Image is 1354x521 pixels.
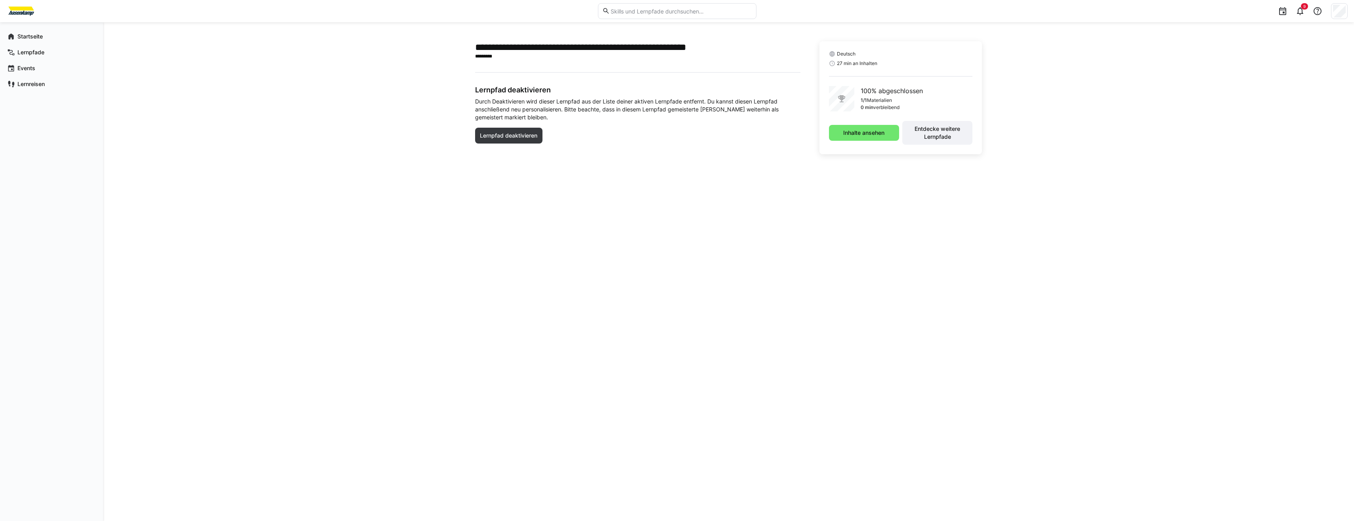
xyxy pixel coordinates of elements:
[1303,4,1306,9] span: 9
[902,121,972,145] button: Entdecke weitere Lernpfade
[475,98,800,121] span: Durch Deaktivieren wird dieser Lernpfad aus der Liste deiner aktiven Lernpfade entfernt. Du kanns...
[861,104,873,111] p: 0 min
[842,129,886,137] span: Inhalte ansehen
[475,128,543,144] button: Lernpfad deaktivieren
[873,104,899,111] p: verbleibend
[837,60,877,67] span: 27 min an Inhalten
[867,97,892,103] p: Materialien
[906,125,968,141] span: Entdecke weitere Lernpfade
[837,51,856,57] span: Deutsch
[610,8,752,15] input: Skills und Lernpfade durchsuchen…
[861,86,923,96] p: 100% abgeschlossen
[475,85,800,94] h3: Lernpfad deaktivieren
[479,132,539,140] span: Lernpfad deaktivieren
[861,97,867,103] p: 1/1
[829,125,899,141] button: Inhalte ansehen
